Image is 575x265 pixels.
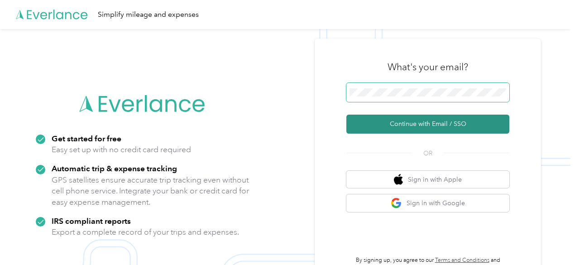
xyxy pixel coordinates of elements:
strong: IRS compliant reports [52,216,131,226]
button: Continue with Email / SSO [346,115,509,134]
span: OR [412,149,444,158]
div: Simplify mileage and expenses [98,9,199,20]
img: apple logo [394,174,403,185]
strong: Automatic trip & expense tracking [52,164,177,173]
p: Easy set up with no credit card required [52,144,191,155]
button: apple logoSign in with Apple [346,171,509,188]
img: google logo [391,198,402,209]
a: Terms and Conditions [435,257,489,264]
p: Export a complete record of your trips and expenses. [52,226,239,238]
h3: What's your email? [388,61,468,73]
strong: Get started for free [52,134,121,143]
p: GPS satellites ensure accurate trip tracking even without cell phone service. Integrate your bank... [52,174,249,208]
button: google logoSign in with Google [346,194,509,212]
